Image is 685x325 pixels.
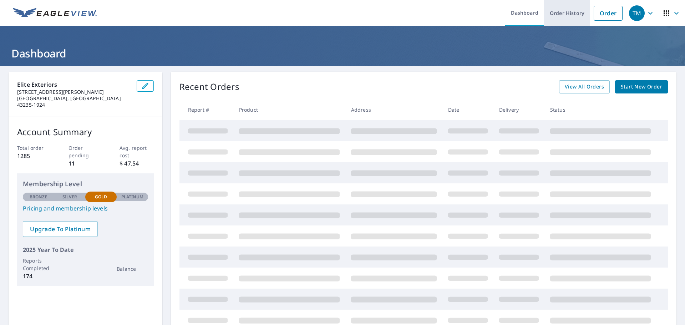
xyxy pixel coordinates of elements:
p: Recent Orders [179,80,239,93]
p: 2025 Year To Date [23,245,148,254]
p: 1285 [17,152,51,160]
a: Order [594,6,623,21]
div: TM [629,5,645,21]
span: Start New Order [621,82,662,91]
p: Avg. report cost [120,144,154,159]
p: Silver [62,194,77,200]
th: Product [233,99,345,120]
h1: Dashboard [9,46,676,61]
p: Total order [17,144,51,152]
p: Bronze [30,194,47,200]
p: Reports Completed [23,257,54,272]
span: View All Orders [565,82,604,91]
span: Upgrade To Platinum [29,225,92,233]
p: Elite Exteriors [17,80,131,89]
a: Start New Order [615,80,668,93]
th: Date [442,99,493,120]
p: Balance [117,265,148,273]
p: Membership Level [23,179,148,189]
p: Platinum [121,194,144,200]
p: 11 [68,159,103,168]
a: Pricing and membership levels [23,204,148,213]
p: 174 [23,272,54,280]
th: Status [544,99,656,120]
a: View All Orders [559,80,610,93]
p: [STREET_ADDRESS][PERSON_NAME] [17,89,131,95]
p: Account Summary [17,126,154,138]
th: Address [345,99,442,120]
th: Delivery [493,99,544,120]
p: $ 47.54 [120,159,154,168]
a: Upgrade To Platinum [23,221,98,237]
th: Report # [179,99,233,120]
p: Gold [95,194,107,200]
p: [GEOGRAPHIC_DATA], [GEOGRAPHIC_DATA] 43235-1924 [17,95,131,108]
img: EV Logo [13,8,97,19]
p: Order pending [68,144,103,159]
